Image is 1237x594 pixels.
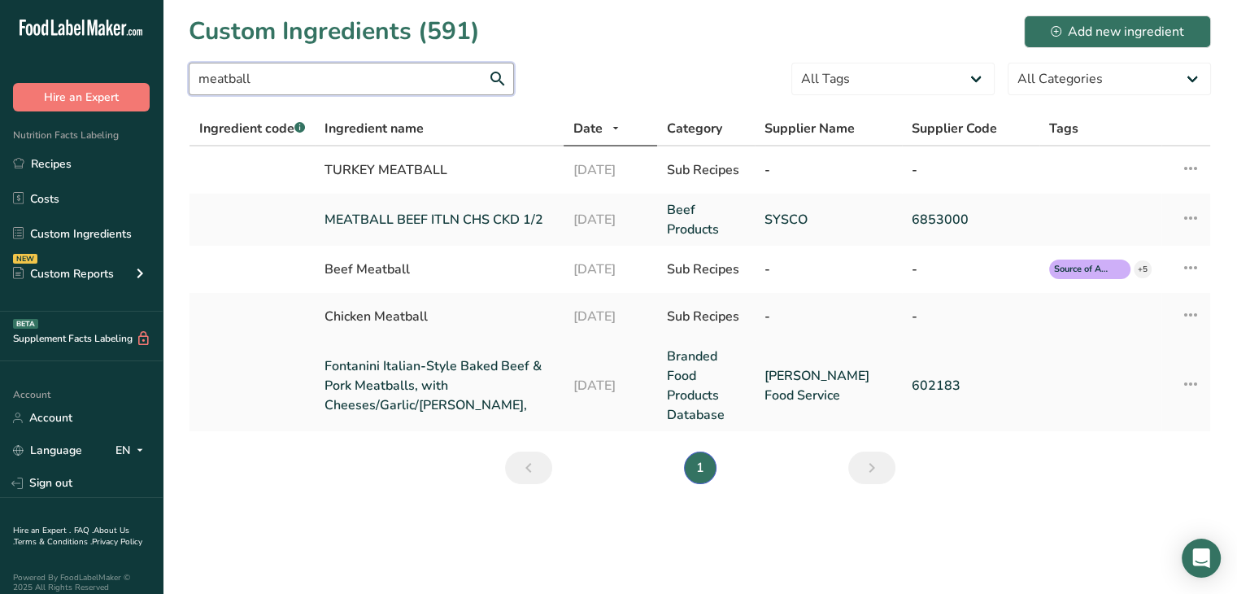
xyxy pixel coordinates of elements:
a: SYSCO [764,210,892,229]
a: [DATE] [573,376,648,395]
div: Sub Recipes [667,160,744,180]
a: Branded Food Products Database [667,347,744,425]
a: Previous [505,452,552,484]
a: Fontanini Italian-Style Baked Beef & Pork Meatballs, with Cheeses/Garlic/[PERSON_NAME], [324,356,554,415]
span: Date [573,119,603,138]
div: Powered By FoodLabelMaker © 2025 All Rights Reserved [13,573,150,592]
a: [DATE] [573,210,648,229]
div: Sub Recipes [667,260,744,279]
a: Terms & Conditions . [14,536,92,548]
a: 6853000 [912,210,1030,229]
button: Hire an Expert [13,83,150,111]
div: +5 [1134,260,1152,278]
div: Add new ingredient [1051,22,1184,41]
a: FAQ . [74,525,94,536]
div: TURKEY MEATBALL [324,160,554,180]
a: About Us . [13,525,129,548]
button: Add new ingredient [1024,15,1211,48]
div: - [912,160,1030,180]
div: - [764,307,892,326]
div: [DATE] [573,160,648,180]
span: Ingredient code [199,120,305,138]
a: [PERSON_NAME] Food Service [764,366,892,405]
span: Category [667,119,722,138]
a: 602183 [912,376,1030,395]
div: Custom Reports [13,265,114,282]
a: Next [848,452,895,484]
div: [DATE] [573,307,648,326]
a: MEATBALL BEEF ITLN CHS CKD 1/2 [324,210,554,229]
div: EN [115,441,150,461]
div: [DATE] [573,260,648,279]
span: Source of Antioxidants [1054,263,1111,277]
div: Chicken Meatball [324,307,554,326]
div: BETA [13,319,38,329]
span: Supplier Name [764,119,855,138]
a: Privacy Policy [92,536,142,548]
div: - [912,307,1030,326]
a: Hire an Expert . [13,525,71,536]
input: Search for ingredient [189,63,514,95]
a: Language [13,436,82,465]
div: NEW [13,254,37,264]
div: - [764,260,892,279]
div: Sub Recipes [667,307,744,326]
span: Ingredient name [324,119,424,138]
div: - [912,260,1030,279]
span: Supplier Code [912,119,997,138]
span: Tags [1049,119,1078,138]
div: Open Intercom Messenger [1182,539,1221,578]
h1: Custom Ingredients (591) [189,13,480,50]
div: Beef Meatball [324,260,554,279]
div: - [764,160,892,180]
a: Beef Products [667,200,744,239]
